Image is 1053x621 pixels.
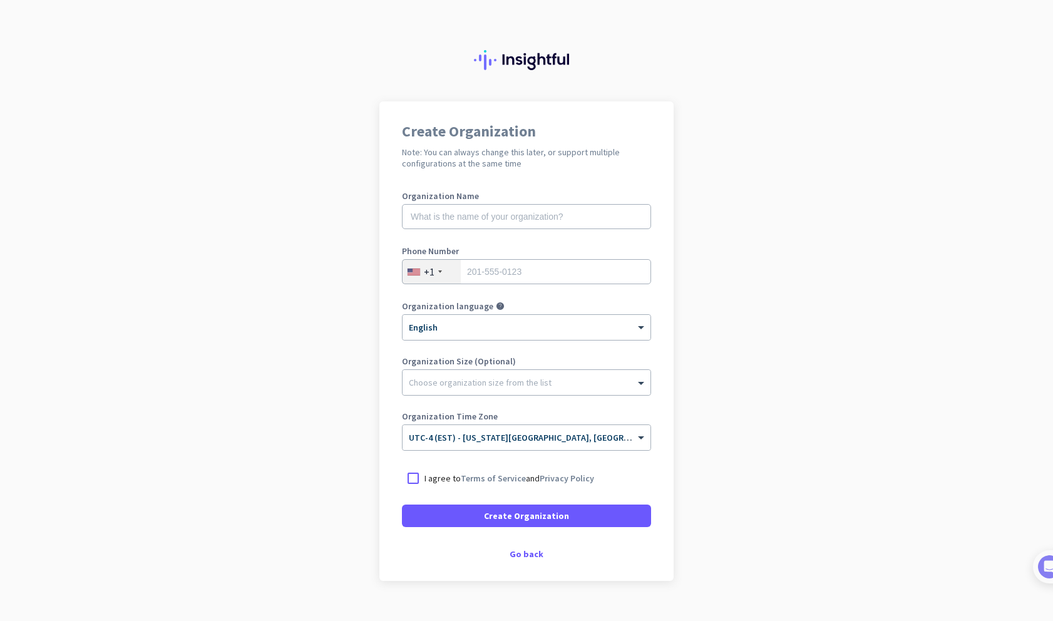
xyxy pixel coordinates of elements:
label: Phone Number [402,247,651,255]
h2: Note: You can always change this later, or support multiple configurations at the same time [402,146,651,169]
div: +1 [424,265,434,278]
i: help [496,302,505,310]
a: Terms of Service [461,473,526,484]
img: Insightful [474,50,579,70]
label: Organization Name [402,192,651,200]
button: Create Organization [402,505,651,527]
h1: Create Organization [402,124,651,139]
label: Organization Time Zone [402,412,651,421]
label: Organization Size (Optional) [402,357,651,366]
p: I agree to and [424,472,594,485]
input: 201-555-0123 [402,259,651,284]
div: Go back [402,550,651,558]
a: Privacy Policy [540,473,594,484]
label: Organization language [402,302,493,310]
span: Create Organization [484,510,569,522]
input: What is the name of your organization? [402,204,651,229]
